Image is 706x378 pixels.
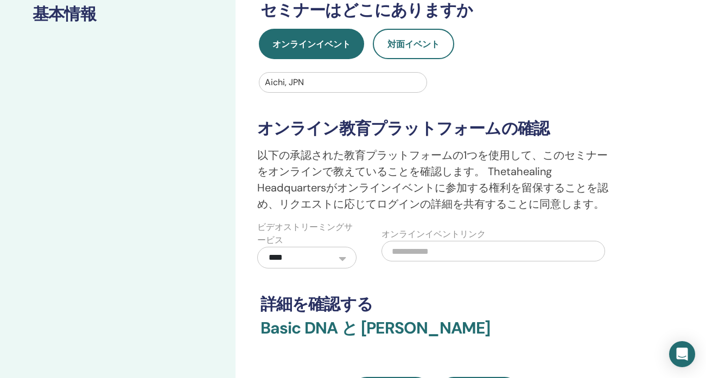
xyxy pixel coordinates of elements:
h3: 詳細を確認する [260,294,610,314]
button: 対面イベント [373,29,454,59]
label: ビデオストリーミングサービス [257,221,357,247]
button: オンラインイベント [259,29,364,59]
h3: オンライン教育プラットフォームの確認 [257,119,614,138]
h3: セミナーはどこにありますか [260,1,610,20]
h3: Basic DNA と [PERSON_NAME] [260,318,610,351]
h3: 基本情報 [33,4,203,24]
span: オンラインイベント [272,39,351,50]
span: 対面イベント [387,39,440,50]
label: オンラインイベントリンク [381,228,486,241]
p: 以下の承認された教育プラットフォームの1つを使用して、このセミナーをオンラインで教えていることを確認します。 Thetahealing Headquartersがオンラインイベントに参加する権利... [257,147,614,212]
div: Open Intercom Messenger [669,341,695,367]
